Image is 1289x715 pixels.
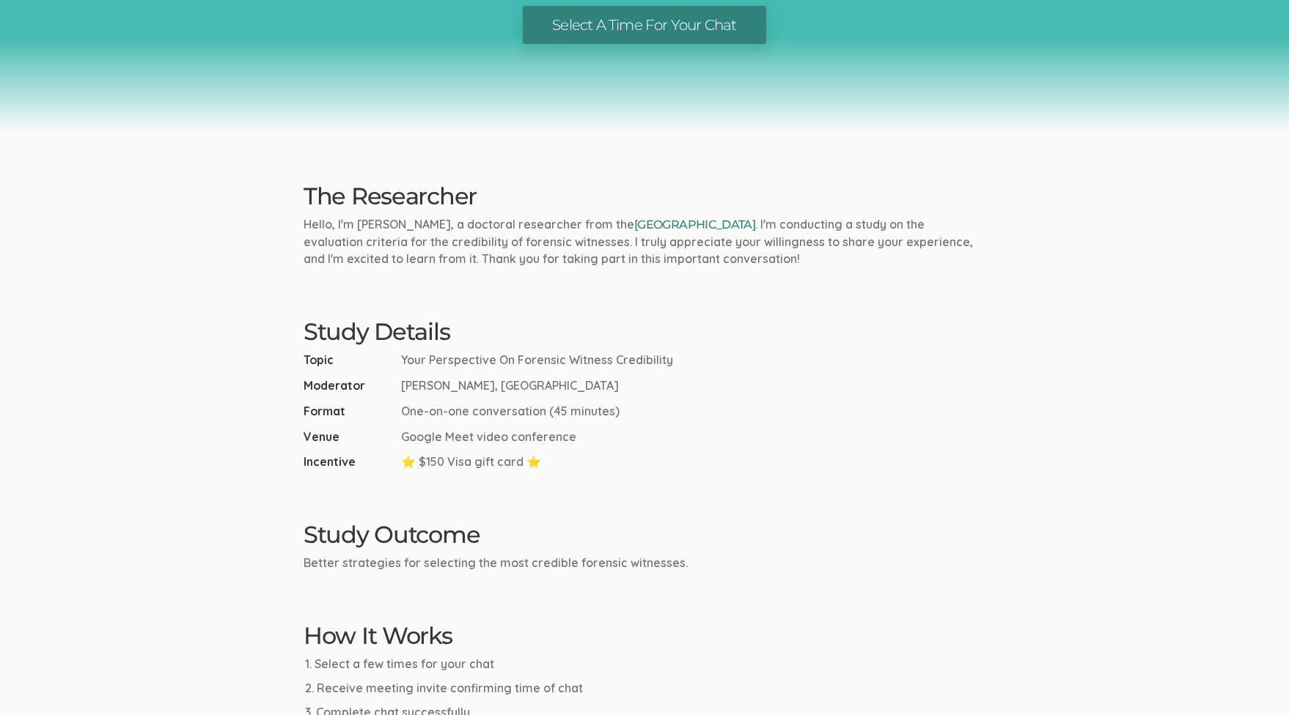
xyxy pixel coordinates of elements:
span: Format [304,403,395,420]
li: Receive meeting invite confirming time of chat [305,680,985,697]
span: Venue [304,429,395,445]
p: Hello, I'm [PERSON_NAME], a doctoral researcher from the . I'm conducting a study on the evaluati... [304,216,985,267]
span: Topic [304,352,395,368]
iframe: Chat Widget [1216,645,1289,715]
a: Select A Time For Your Chat [523,6,765,45]
span: Incentive [304,453,395,470]
span: Google Meet video conference [401,429,576,445]
li: Select a few times for your chat [305,656,985,673]
h2: How It Works [304,623,985,648]
h2: Study Details [304,319,985,344]
a: [GEOGRAPHIC_DATA] [634,218,755,231]
p: Better strategies for selecting the most credible forensic witnesses. [304,555,985,571]
span: One-on-one conversation (45 minutes) [401,403,620,420]
span: ⭐ $150 Visa gift card ⭐ [401,453,541,470]
h2: Study Outcome [304,522,985,547]
span: [PERSON_NAME], [GEOGRAPHIC_DATA] [401,377,619,394]
h2: The Researcher [304,183,985,209]
span: Moderator [304,377,395,394]
span: Your Perspective On Forensic Witness Credibility [401,352,673,368]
